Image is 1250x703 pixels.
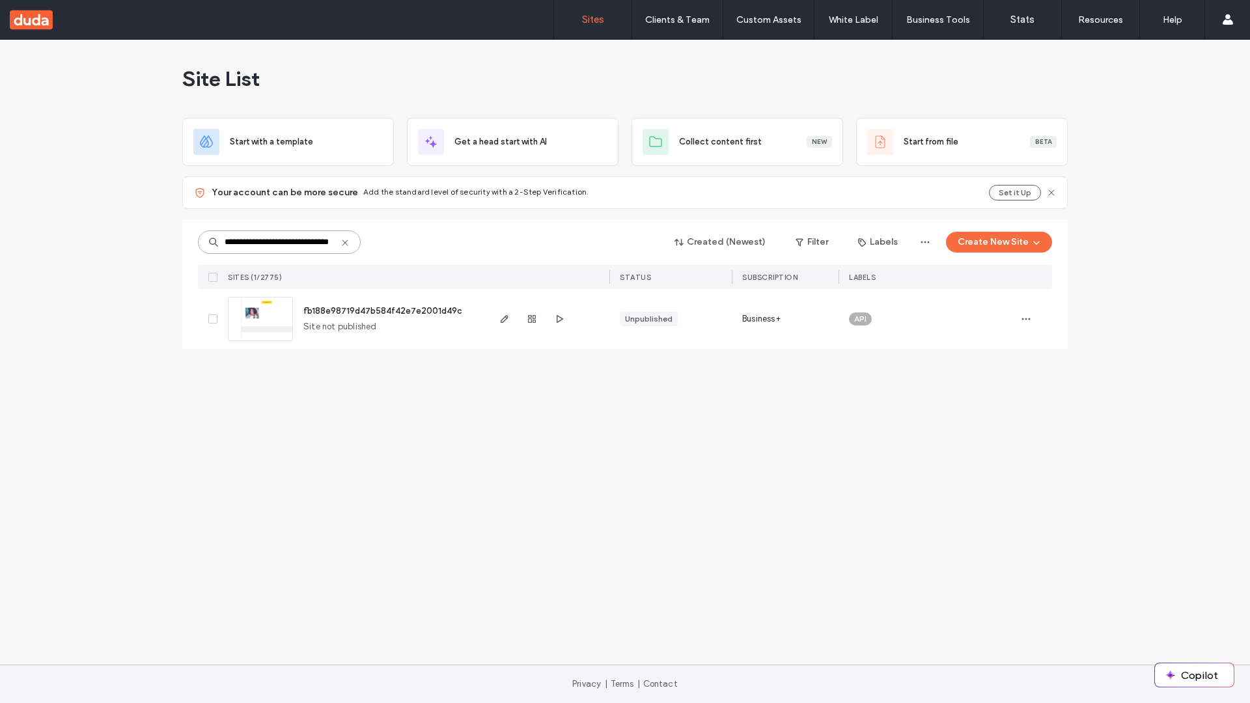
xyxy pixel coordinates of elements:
span: Start with a template [230,135,313,148]
div: Start from fileBeta [856,118,1068,166]
span: Get a head start with AI [454,135,547,148]
label: Business Tools [906,14,970,25]
label: Resources [1078,14,1123,25]
div: Beta [1030,136,1057,148]
label: Help [1163,14,1182,25]
span: SITES (1/2775) [228,273,282,282]
span: Site List [182,66,260,92]
div: New [807,136,832,148]
span: | [637,679,640,689]
label: Clients & Team [645,14,710,25]
span: Your account can be more secure [212,186,358,199]
label: White Label [829,14,878,25]
label: Sites [582,14,604,25]
a: Contact [643,679,678,689]
button: Set it Up [989,185,1041,200]
span: | [605,679,607,689]
div: Unpublished [625,313,673,325]
span: Start from file [904,135,958,148]
span: Business+ [742,312,781,325]
a: Terms [611,679,634,689]
div: Get a head start with AI [407,118,618,166]
span: STATUS [620,273,651,282]
button: Create New Site [946,232,1052,253]
a: fb188e98719d47b584f42e7e2001d49c [303,306,462,316]
button: Copilot [1155,663,1234,687]
span: Add the standard level of security with a 2-Step Verification. [363,187,589,197]
label: Custom Assets [736,14,801,25]
button: Labels [846,232,910,253]
span: SUBSCRIPTION [742,273,798,282]
label: Stats [1010,14,1035,25]
a: Privacy [572,679,601,689]
span: API [854,313,867,325]
button: Filter [783,232,841,253]
div: Start with a template [182,118,394,166]
button: Created (Newest) [663,232,777,253]
div: Collect content firstNew [632,118,843,166]
span: LABELS [849,273,876,282]
span: Collect content first [679,135,762,148]
span: Site not published [303,320,377,333]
